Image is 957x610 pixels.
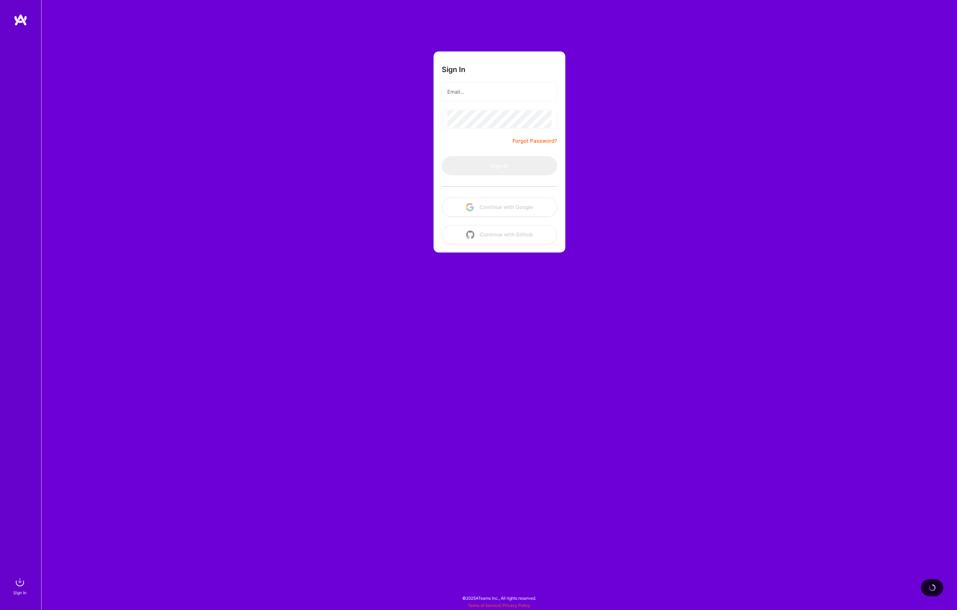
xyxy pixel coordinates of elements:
a: Terms of Service [468,603,500,608]
img: icon [466,231,474,239]
span: | [468,603,530,608]
div: © 2025 ATeams Inc., All rights reserved. [41,589,957,607]
img: logo [14,14,27,26]
a: sign inSign In [14,575,27,596]
img: loading [928,584,936,592]
div: Sign In [13,589,26,596]
a: Forgot Password? [512,137,557,145]
input: Email... [447,83,552,101]
h3: Sign In [442,65,465,74]
a: Privacy Policy [503,603,530,608]
img: sign in [13,575,27,589]
button: Continue with Github [442,225,557,244]
img: icon [466,203,474,211]
button: Continue with Google [442,198,557,217]
button: Sign In [442,156,557,175]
